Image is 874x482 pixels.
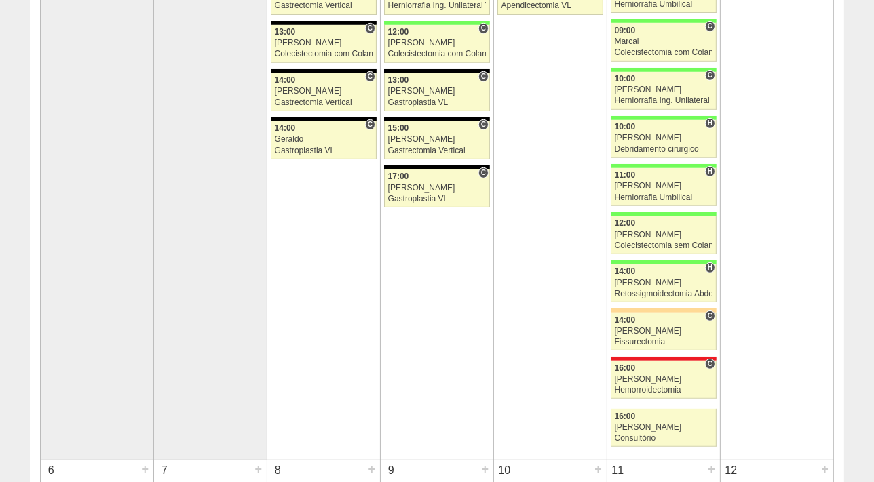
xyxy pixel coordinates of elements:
div: Key: Brasil [611,19,717,23]
div: Gastrectomia Vertical [275,98,373,107]
span: 10:00 [615,122,636,132]
div: [PERSON_NAME] [388,184,487,193]
span: Consultório [478,71,489,82]
div: 6 [41,460,62,481]
div: Key: Brasil [611,212,717,216]
div: + [819,460,831,478]
span: 13:00 [388,75,409,85]
div: Geraldo [275,135,373,144]
div: Hemorroidectomia [615,386,713,395]
a: C 09:00 Marcal Colecistectomia com Colangiografia VL [611,23,717,61]
div: Key: Bartira [611,308,717,313]
div: Key: Blanc [271,21,377,25]
span: 14:00 [275,123,296,133]
a: 12:00 [PERSON_NAME] Colecistectomia sem Colangiografia VL [611,216,717,254]
div: 7 [154,460,175,481]
div: [PERSON_NAME] [615,327,713,336]
a: H 14:00 [PERSON_NAME] Retossigmoidectomia Abdominal [611,264,717,302]
a: C 14:00 [PERSON_NAME] Fissurectomia [611,313,717,350]
a: C 12:00 [PERSON_NAME] Colecistectomia com Colangiografia VL [384,25,490,63]
div: Colecistectomia com Colangiografia VL [615,48,713,57]
div: Key: Blanc [384,69,490,73]
a: C 13:00 [PERSON_NAME] Colecistectomia com Colangiografia VL [271,25,377,63]
div: Fissurectomia [615,338,713,346]
span: 13:00 [275,27,296,37]
a: C 13:00 [PERSON_NAME] Gastroplastia VL [384,73,490,111]
a: C 15:00 [PERSON_NAME] Gastrectomia Vertical [384,121,490,159]
div: Herniorrafia Umbilical [615,193,713,202]
span: Consultório [365,119,375,130]
a: C 10:00 [PERSON_NAME] Herniorrafia Ing. Unilateral VL [611,72,717,110]
div: [PERSON_NAME] [615,230,713,239]
span: 14:00 [615,266,636,276]
div: 12 [721,460,742,481]
div: [PERSON_NAME] [388,39,487,47]
span: Consultório [705,310,715,321]
span: Consultório [365,71,375,82]
div: + [139,460,151,478]
a: C 14:00 Geraldo Gastroplastia VL [271,121,377,159]
span: Consultório [478,119,489,130]
span: 11:00 [615,170,636,180]
span: Consultório [478,167,489,178]
div: Key: Blanc [271,69,377,73]
span: Consultório [365,23,375,34]
a: H 11:00 [PERSON_NAME] Herniorrafia Umbilical [611,168,717,206]
a: C 14:00 [PERSON_NAME] Gastrectomia Vertical [271,73,377,111]
span: Consultório [705,70,715,81]
span: 16:00 [615,363,636,373]
div: Gastroplastia VL [388,98,487,107]
span: 12:00 [388,27,409,37]
div: 10 [494,460,515,481]
span: Hospital [705,118,715,129]
a: C 17:00 [PERSON_NAME] Gastroplastia VL [384,169,490,207]
div: Marcal [615,37,713,46]
div: [PERSON_NAME] [615,134,713,142]
div: Gastrectomia Vertical [275,1,373,10]
span: Hospital [705,262,715,273]
span: 15:00 [388,123,409,133]
span: 14:00 [615,315,636,325]
span: 10:00 [615,74,636,83]
span: Consultório [478,23,489,34]
div: [PERSON_NAME] [615,85,713,94]
div: Debridamento cirurgico [615,145,713,154]
div: + [366,460,377,478]
span: 12:00 [615,218,636,228]
div: Key: Blanc [384,165,490,169]
div: Colecistectomia sem Colangiografia VL [615,241,713,250]
div: Key: Brasil [611,68,717,72]
a: 16:00 [PERSON_NAME] Consultório [611,409,717,447]
span: Hospital [705,166,715,177]
span: Consultório [705,359,715,369]
div: [PERSON_NAME] [615,375,713,384]
div: + [592,460,604,478]
div: Colecistectomia com Colangiografia VL [275,49,373,58]
span: 16:00 [615,411,636,421]
div: Colecistectomia com Colangiografia VL [388,49,487,58]
div: [PERSON_NAME] [615,279,713,287]
div: Retossigmoidectomia Abdominal [615,289,713,298]
div: Gastroplastia VL [275,146,373,155]
span: Consultório [705,21,715,32]
div: [PERSON_NAME] [275,39,373,47]
div: Apendicectomia VL [501,1,600,10]
span: 17:00 [388,172,409,181]
div: [PERSON_NAME] [388,135,487,144]
div: Key: Brasil [611,260,717,264]
div: Key: Brasil [611,116,717,120]
a: H 10:00 [PERSON_NAME] Debridamento cirurgico [611,120,717,158]
div: + [252,460,264,478]
div: Gastroplastia VL [388,195,487,203]
div: Herniorrafia Ing. Unilateral VL [615,96,713,105]
div: Herniorrafia Ing. Unilateral VL [388,1,487,10]
div: Gastrectomia Vertical [388,146,487,155]
div: + [479,460,491,478]
div: + [706,460,717,478]
div: [PERSON_NAME] [275,87,373,96]
span: 09:00 [615,26,636,35]
div: [PERSON_NAME] [388,87,487,96]
div: [PERSON_NAME] [615,423,713,432]
div: Key: Blanc [384,117,490,121]
div: 9 [381,460,402,481]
